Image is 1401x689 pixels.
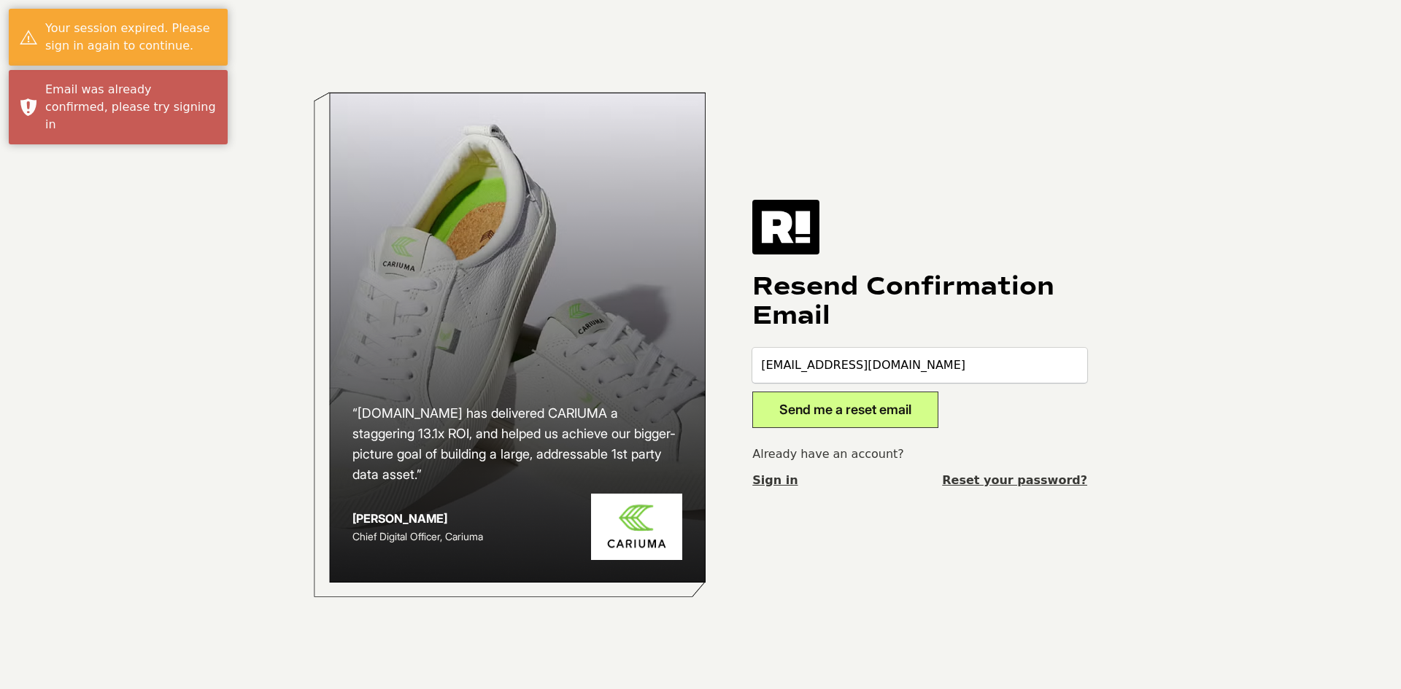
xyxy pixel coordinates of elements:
div: Your session expired. Please sign in again to continue. [45,20,217,55]
strong: [PERSON_NAME] [352,511,447,526]
button: Send me a reset email [752,392,938,428]
img: Cariuma [591,494,682,560]
img: Retention.com [752,200,819,254]
a: Sign in [752,472,798,489]
div: Email was already confirmed, please try signing in [45,81,217,133]
span: Chief Digital Officer, Cariuma [352,530,483,542]
p: Already have an account? [752,445,1087,463]
h1: Resend Confirmation Email [752,272,1087,330]
h2: “[DOMAIN_NAME] has delivered CARIUMA a staggering 13.1x ROI, and helped us achieve our bigger-pic... [352,403,682,485]
a: Reset your password? [942,472,1087,489]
